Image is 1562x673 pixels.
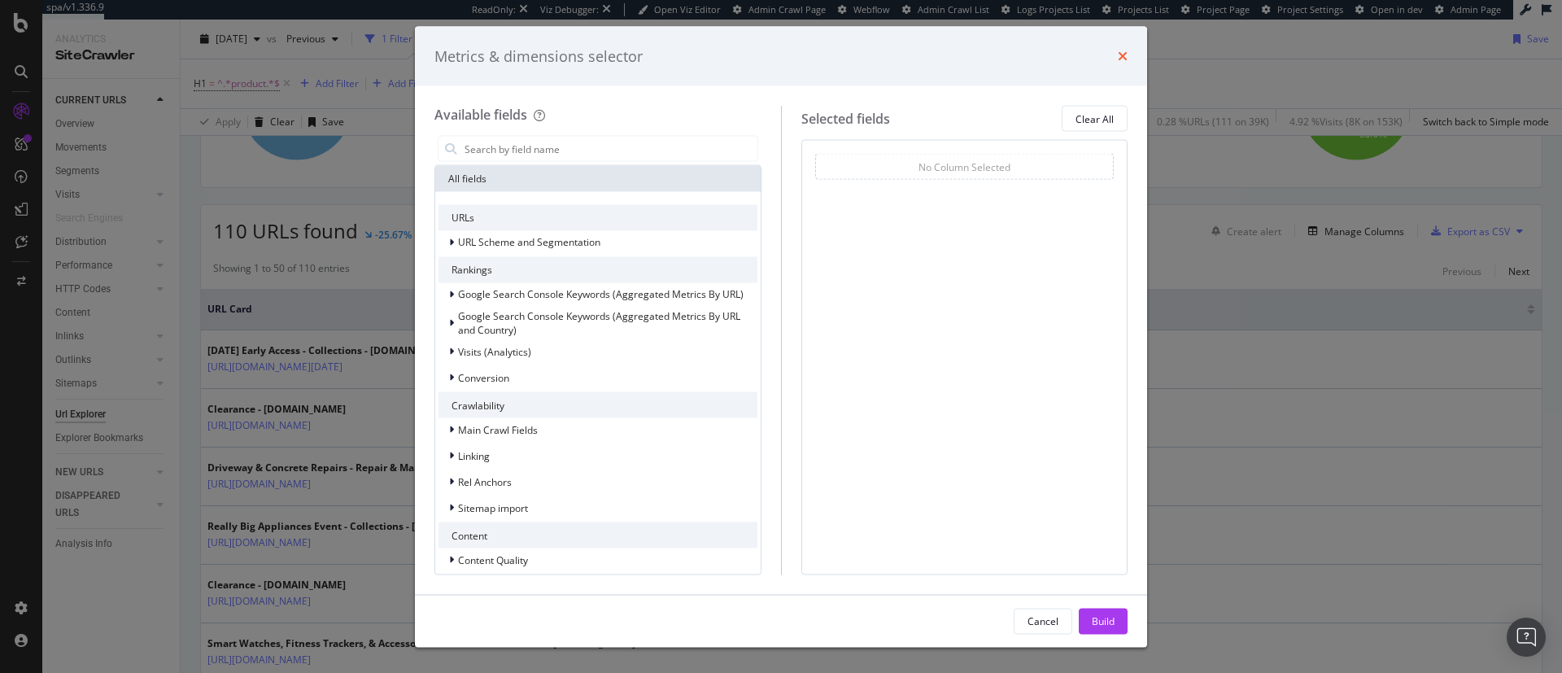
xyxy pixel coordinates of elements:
[458,422,538,436] span: Main Crawl Fields
[1028,614,1058,627] div: Cancel
[458,448,490,462] span: Linking
[458,344,531,358] span: Visits (Analytics)
[1092,614,1115,627] div: Build
[458,553,528,566] span: Content Quality
[801,109,890,128] div: Selected fields
[458,309,740,337] span: Google Search Console Keywords (Aggregated Metrics By URL and Country)
[1076,111,1114,125] div: Clear All
[918,160,1010,173] div: No Column Selected
[1079,608,1128,634] button: Build
[438,205,757,231] div: URLs
[1062,106,1128,132] button: Clear All
[434,106,527,124] div: Available fields
[435,166,761,192] div: All fields
[434,46,643,67] div: Metrics & dimensions selector
[458,370,509,384] span: Conversion
[1507,618,1546,657] div: Open Intercom Messenger
[438,257,757,283] div: Rankings
[458,500,528,514] span: Sitemap import
[1014,608,1072,634] button: Cancel
[415,26,1147,647] div: modal
[438,392,757,418] div: Crawlability
[463,137,757,161] input: Search by field name
[1118,46,1128,67] div: times
[438,522,757,548] div: Content
[458,474,512,488] span: Rel Anchors
[458,235,600,249] span: URL Scheme and Segmentation
[458,287,744,301] span: Google Search Console Keywords (Aggregated Metrics By URL)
